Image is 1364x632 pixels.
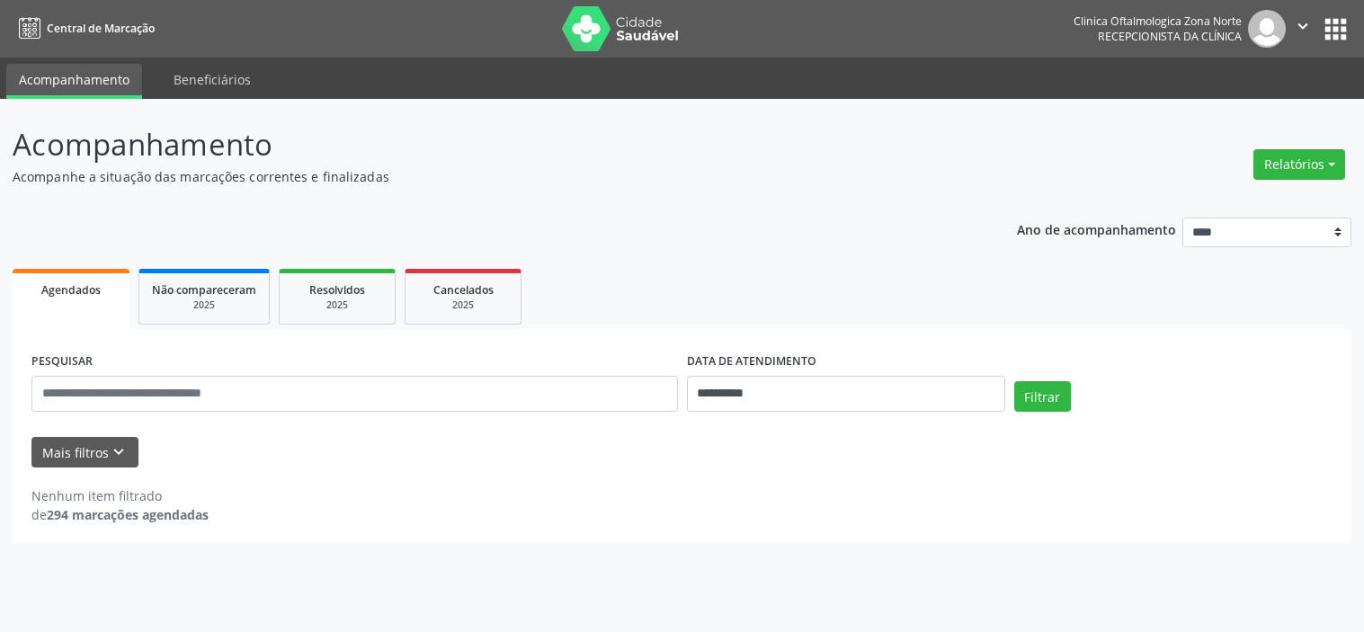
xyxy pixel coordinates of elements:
[161,64,263,95] a: Beneficiários
[418,298,508,312] div: 2025
[109,442,129,462] i: keyboard_arrow_down
[152,282,256,298] span: Não compareceram
[31,505,209,524] div: de
[1014,381,1071,412] button: Filtrar
[31,437,138,468] button: Mais filtroskeyboard_arrow_down
[309,282,365,298] span: Resolvidos
[1253,149,1345,180] button: Relatórios
[6,64,142,99] a: Acompanhamento
[47,21,155,36] span: Central de Marcação
[1286,10,1320,48] button: 
[47,506,209,523] strong: 294 marcações agendadas
[1293,16,1313,36] i: 
[1320,13,1351,45] button: apps
[31,348,93,376] label: PESQUISAR
[13,122,949,167] p: Acompanhamento
[1074,13,1242,29] div: Clinica Oftalmologica Zona Norte
[13,167,949,186] p: Acompanhe a situação das marcações correntes e finalizadas
[41,282,101,298] span: Agendados
[433,282,494,298] span: Cancelados
[1017,218,1176,240] p: Ano de acompanhamento
[152,298,256,312] div: 2025
[1248,10,1286,48] img: img
[31,486,209,505] div: Nenhum item filtrado
[687,348,816,376] label: DATA DE ATENDIMENTO
[1098,29,1242,44] span: Recepcionista da clínica
[292,298,382,312] div: 2025
[13,13,155,43] a: Central de Marcação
